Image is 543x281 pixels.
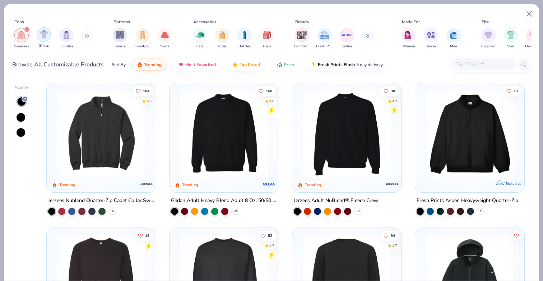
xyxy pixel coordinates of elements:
div: 4.7 [269,243,274,248]
span: Cropped [481,44,496,49]
input: Try "T-Shirt" [456,60,511,69]
button: filter button [192,28,207,49]
span: Sweatpants [134,44,151,49]
span: Most Favorited [185,62,216,67]
div: filter for Men [446,28,461,49]
img: trending.gif [137,62,143,67]
span: Totes [218,44,227,49]
div: Bottoms [113,19,130,25]
button: filter button [503,28,518,49]
div: Browse All Customizable Products [12,60,104,69]
span: Gildan [342,44,352,49]
button: Like [380,86,399,96]
span: Unisex [426,44,436,49]
img: Men Image [450,31,458,39]
div: Tops [15,19,24,25]
img: Gildan Image [342,30,352,41]
span: Shorts [115,44,126,49]
img: Gildan logo [262,177,277,191]
div: Made For [402,19,420,25]
span: Price [284,62,294,67]
button: Fresh Prints Flash5 day delivery [305,58,388,71]
span: 30 [391,89,395,93]
span: Sweaters [14,44,29,49]
div: Fits [482,19,489,25]
div: Gildan Adult Heavy Blend Adult 8 Oz. 50/50 Fleece Crew [171,196,277,205]
img: Jerzees logo [385,177,399,191]
span: 52 [268,234,272,237]
img: Unisex Image [427,31,435,39]
img: Women Image [404,31,413,39]
img: most_fav.gif [178,62,184,67]
span: Bottles [238,44,251,49]
button: Top Rated [227,58,265,71]
div: filter for Cropped [481,28,496,49]
div: filter for Totes [215,28,229,49]
img: d14fcd33-2a4c-4bf7-8b57-54f475066c14 [271,90,366,178]
img: 69445fec-c810-4cba-b07f-a937a7e84137 [394,90,489,178]
span: 104 [143,89,150,93]
div: filter for Unisex [424,28,438,49]
span: Trending [144,62,162,67]
span: + 30 [232,209,238,214]
button: filter button [134,28,151,49]
img: Cropped Image [484,31,492,39]
img: Shirts Image [40,30,48,38]
img: Jerzees logo [139,177,154,191]
button: Close [523,7,536,21]
div: Sort By [112,61,126,68]
div: filter for Bags [260,28,274,49]
div: 4.8 [269,98,274,104]
img: Bags Image [263,31,271,39]
span: Top Rated [240,62,260,67]
button: filter button [113,28,127,49]
button: Like [380,230,399,240]
img: Totes Image [218,31,226,39]
img: Hoodies Image [62,31,70,39]
span: 94 [391,234,395,237]
span: 18 [145,234,150,237]
span: 13 [514,89,518,93]
div: filter for Bottles [237,28,252,49]
button: filter button [424,28,438,49]
span: + 10 [478,209,483,214]
img: b11cae45-1e18-4ba1-8c1b-8b49b3fbc343 [300,90,394,178]
div: 4.8 [147,98,152,104]
img: ee1bb0ad-f885-4ace-9e62-ea7b99d68907 [422,90,517,178]
span: Shirts [39,43,49,48]
img: TopRated.gif [232,62,238,67]
div: filter for Fresh Prints [316,28,333,49]
img: Bottles Image [241,31,249,39]
span: Comfort Colors [294,44,310,49]
button: filter button [215,28,229,49]
img: Shorts Image [116,31,124,39]
span: Fresh Prints [316,44,333,49]
img: Oversized Image [529,31,537,39]
span: Men [450,44,457,49]
img: Slim Image [507,31,515,39]
img: Sweaters Image [17,31,25,39]
div: 4.9 [392,98,397,104]
div: filter for Hoodies [59,28,74,49]
span: Oversized [525,44,541,49]
div: Filter By [15,85,29,90]
button: Like [257,230,276,240]
span: Bags [263,44,271,49]
span: Slim [507,44,514,49]
button: Like [133,86,153,96]
button: Like [503,86,521,96]
span: Women [402,44,415,49]
div: filter for Sweatpants [134,28,151,49]
button: filter button [481,28,496,49]
img: Fresh Prints Image [319,30,330,41]
div: filter for Oversized [525,28,541,49]
button: Price [271,58,300,71]
span: Hoodies [60,44,73,49]
button: filter button [340,28,354,49]
span: Skirts [160,44,170,49]
img: Hats Image [196,31,204,39]
span: Fresh Prints Flash [318,62,355,67]
button: filter button [158,28,172,49]
span: + 6 [110,209,114,214]
button: filter button [260,28,274,49]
